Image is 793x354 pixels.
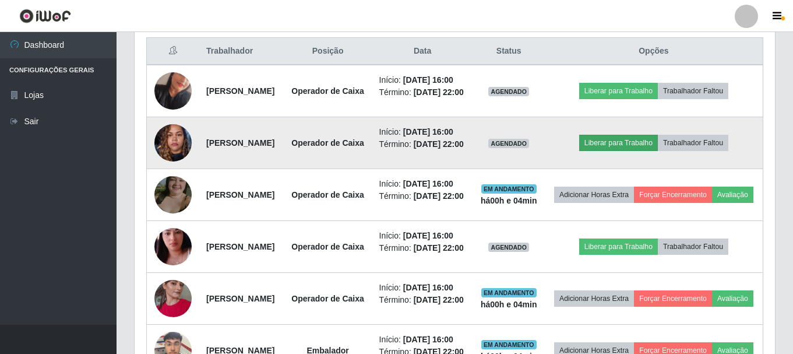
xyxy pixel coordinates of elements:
[414,295,464,304] time: [DATE] 22:00
[488,139,529,148] span: AGENDADO
[403,283,453,292] time: [DATE] 16:00
[19,9,71,23] img: CoreUI Logo
[579,83,658,99] button: Liberar para Trabalho
[154,265,192,332] img: 1756285916446.jpeg
[658,135,728,151] button: Trabalhador Faltou
[579,239,658,255] button: Liberar para Trabalho
[284,38,372,65] th: Posição
[481,300,537,309] strong: há 00 h e 04 min
[545,38,763,65] th: Opções
[579,135,658,151] button: Liberar para Trabalho
[379,242,466,254] li: Término:
[291,138,364,148] strong: Operador de Caixa
[403,335,453,344] time: [DATE] 16:00
[554,290,634,307] button: Adicionar Horas Extra
[154,162,192,228] img: 1737811794614.jpeg
[414,243,464,253] time: [DATE] 22:00
[154,213,192,280] img: 1754840116013.jpeg
[712,290,753,307] button: Avaliação
[291,242,364,251] strong: Operador de Caixa
[206,294,274,303] strong: [PERSON_NAME]
[379,294,466,306] li: Término:
[206,190,274,199] strong: [PERSON_NAME]
[291,86,364,96] strong: Operador de Caixa
[199,38,284,65] th: Trabalhador
[379,86,466,99] li: Término:
[403,75,453,85] time: [DATE] 16:00
[379,282,466,294] li: Início:
[379,126,466,138] li: Início:
[414,87,464,97] time: [DATE] 22:00
[554,187,634,203] button: Adicionar Horas Extra
[403,231,453,240] time: [DATE] 16:00
[658,239,728,255] button: Trabalhador Faltou
[206,86,274,96] strong: [PERSON_NAME]
[379,334,466,346] li: Início:
[154,58,192,124] img: 1724780126479.jpeg
[712,187,753,203] button: Avaliação
[488,87,529,96] span: AGENDADO
[403,179,453,188] time: [DATE] 16:00
[634,290,712,307] button: Forçar Encerramento
[206,242,274,251] strong: [PERSON_NAME]
[372,38,473,65] th: Data
[379,138,466,150] li: Término:
[379,230,466,242] li: Início:
[154,118,192,167] img: 1734465947432.jpeg
[291,294,364,303] strong: Operador de Caixa
[403,127,453,136] time: [DATE] 16:00
[488,243,529,252] span: AGENDADO
[379,190,466,202] li: Término:
[481,184,537,194] span: EM ANDAMENTO
[481,340,537,349] span: EM ANDAMENTO
[379,74,466,86] li: Início:
[379,178,466,190] li: Início:
[481,288,537,297] span: EM ANDAMENTO
[481,196,537,205] strong: há 00 h e 04 min
[414,191,464,201] time: [DATE] 22:00
[473,38,545,65] th: Status
[634,187,712,203] button: Forçar Encerramento
[291,190,364,199] strong: Operador de Caixa
[414,139,464,149] time: [DATE] 22:00
[658,83,728,99] button: Trabalhador Faltou
[206,138,274,148] strong: [PERSON_NAME]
